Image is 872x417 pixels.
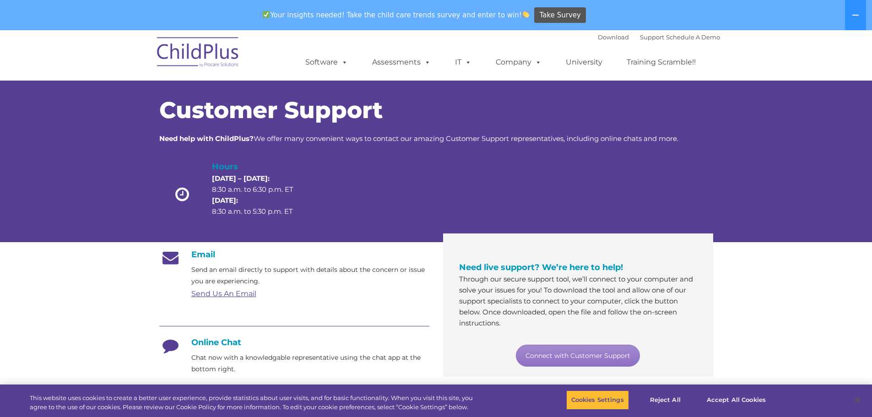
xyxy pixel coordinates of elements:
[487,53,551,71] a: Company
[446,53,481,71] a: IT
[159,249,429,260] h4: Email
[459,274,697,329] p: Through our secure support tool, we’ll connect to your computer and solve your issues for you! To...
[637,390,694,410] button: Reject All
[159,337,429,347] h4: Online Chat
[666,33,720,41] a: Schedule A Demo
[191,289,256,298] a: Send Us An Email
[566,390,629,410] button: Cookies Settings
[159,134,678,143] span: We offer many convenient ways to contact our amazing Customer Support representatives, including ...
[191,352,429,375] p: Chat now with a knowledgable representative using the chat app at the bottom right.
[363,53,440,71] a: Assessments
[459,262,623,272] span: Need live support? We’re here to help!
[159,134,254,143] strong: Need help with ChildPlus?
[152,31,244,76] img: ChildPlus by Procare Solutions
[191,264,429,287] p: Send an email directly to support with details about the concern or issue you are experiencing.
[702,390,771,410] button: Accept All Cookies
[212,196,238,205] strong: [DATE]:
[212,174,270,183] strong: [DATE] – [DATE]:
[640,33,664,41] a: Support
[159,96,383,124] span: Customer Support
[557,53,612,71] a: University
[212,160,309,173] h4: Hours
[522,11,529,18] img: 👏
[30,394,480,412] div: This website uses cookies to create a better user experience, provide statistics about user visit...
[296,53,357,71] a: Software
[534,7,586,23] a: Take Survey
[540,7,581,23] span: Take Survey
[516,345,640,367] a: Connect with Customer Support
[598,33,629,41] a: Download
[212,173,309,217] p: 8:30 a.m. to 6:30 p.m. ET 8:30 a.m. to 5:30 p.m. ET
[263,11,270,18] img: ✅
[259,6,533,24] span: Your insights needed! Take the child care trends survey and enter to win!
[617,53,705,71] a: Training Scramble!!
[598,33,720,41] font: |
[847,390,867,410] button: Close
